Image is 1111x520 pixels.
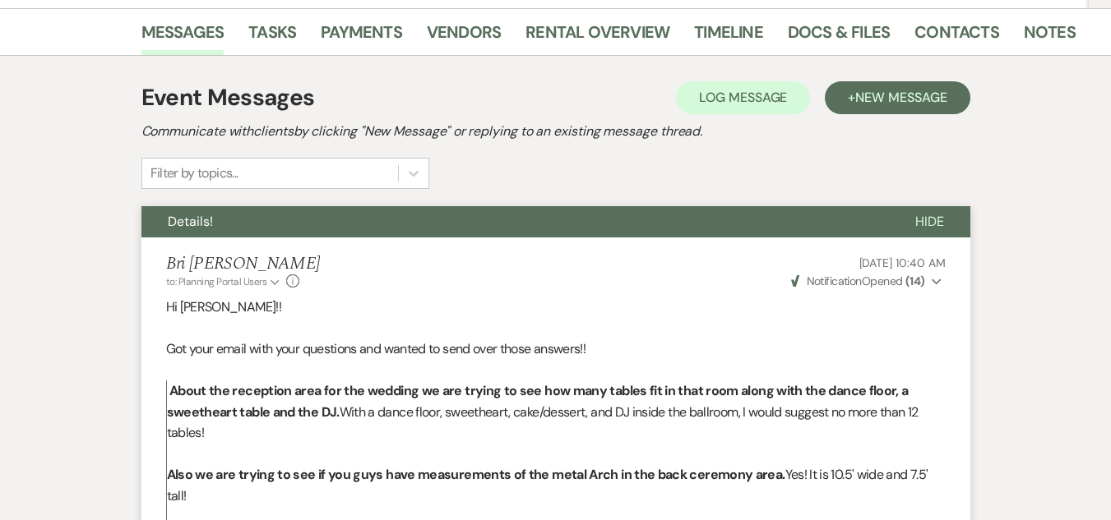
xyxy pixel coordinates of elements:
span: Notification [807,274,862,288]
a: Rental Overview [525,19,669,55]
div: Filter by topics... [150,163,238,183]
a: Notes [1024,19,1076,55]
a: Contacts [914,19,999,55]
h1: Event Messages [141,81,315,115]
span: With a dance floor, sweetheart, cake/dessert, and DJ inside the ballroom, I would suggest no more... [167,403,919,442]
span: Yes! It is 10.5' wide and 7.5' tall! [167,466,928,504]
span: Details! [168,213,213,230]
span: Hide [915,213,944,230]
strong: ( 14 ) [905,274,925,288]
h5: Bri [PERSON_NAME] [166,254,321,274]
strong: Also we are trying to see if you guys have measurements of the metal Arch in the back ceremony area. [167,466,785,483]
a: Messages [141,19,225,55]
a: Vendors [427,19,501,55]
span: to: Planning Portal Users [166,275,267,288]
strong: About the reception area for the wedding we are trying to see how many tables fit in that room al... [167,382,909,421]
span: Log Message [699,89,787,106]
button: Hide [889,206,970,237]
span: Opened [791,274,925,288]
button: +New Message [825,81,970,114]
h2: Communicate with clients by clicking "New Message" or replying to an existing message thread. [141,122,970,141]
button: NotificationOpened (14) [789,273,945,290]
span: New Message [855,89,947,106]
span: [DATE] 10:40 AM [859,255,946,270]
a: Payments [321,19,402,55]
p: Hi [PERSON_NAME]!! [166,297,946,318]
button: to: Planning Portal Users [166,274,283,289]
a: Docs & Files [788,19,890,55]
button: Log Message [676,81,810,114]
a: Tasks [248,19,296,55]
button: Details! [141,206,889,237]
p: Got your email with your questions and wanted to send over those answers!! [166,338,946,360]
a: Timeline [694,19,763,55]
